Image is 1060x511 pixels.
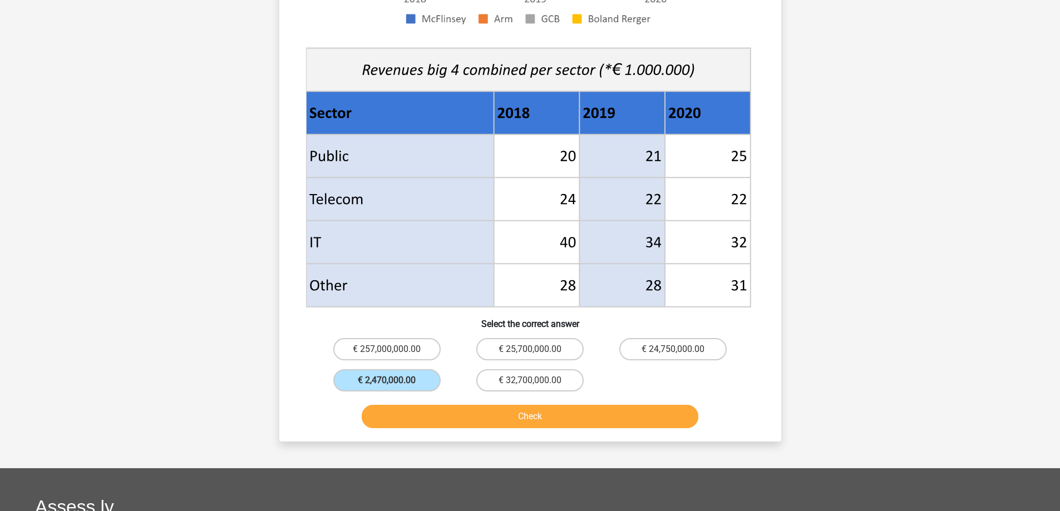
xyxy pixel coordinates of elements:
label: € 257,000,000.00 [333,338,441,360]
label: € 24,750,000.00 [619,338,727,360]
label: € 32,700,000.00 [476,369,584,391]
label: € 2,470,000.00 [333,369,441,391]
label: € 25,700,000.00 [476,338,584,360]
h6: Select the correct answer [297,310,763,329]
button: Check [362,405,698,428]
